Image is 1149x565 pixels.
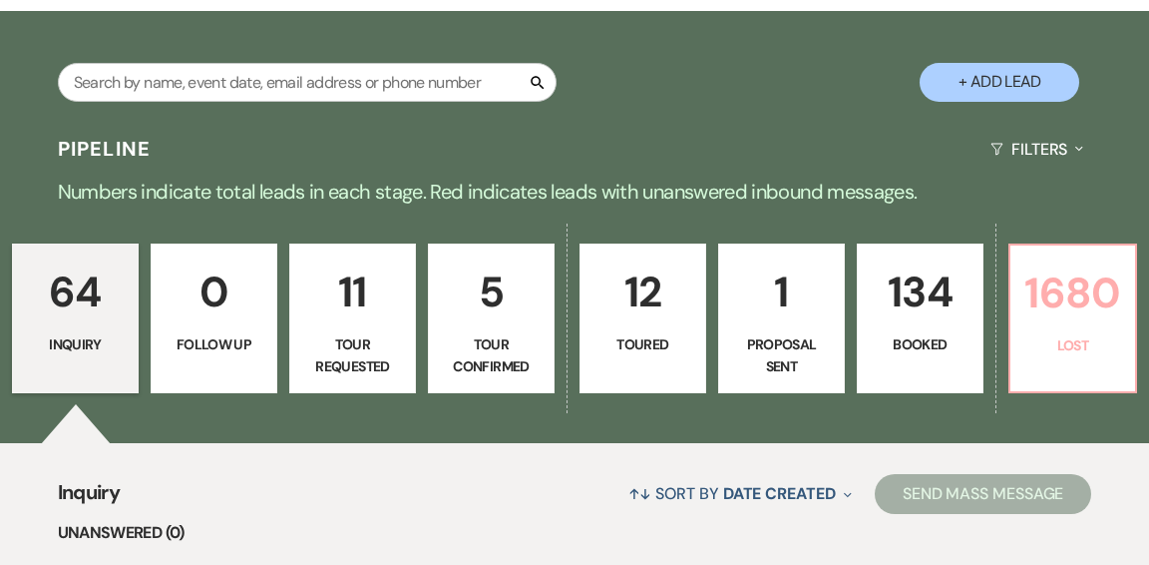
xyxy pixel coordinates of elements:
[718,244,845,393] a: 1Proposal Sent
[620,467,860,520] button: Sort By Date Created
[428,244,555,393] a: 5Tour Confirmed
[731,333,832,378] p: Proposal Sent
[870,333,970,355] p: Booked
[857,244,983,393] a: 134Booked
[58,135,152,163] h3: Pipeline
[25,333,126,355] p: Inquiry
[302,259,403,325] p: 11
[12,244,139,393] a: 64Inquiry
[289,244,416,393] a: 11Tour Requested
[1022,260,1123,326] p: 1680
[1008,244,1137,393] a: 1680Lost
[58,63,557,102] input: Search by name, event date, email address or phone number
[628,483,652,504] span: ↑↓
[870,259,970,325] p: 134
[25,259,126,325] p: 64
[302,333,403,378] p: Tour Requested
[164,259,264,325] p: 0
[731,259,832,325] p: 1
[875,474,1092,514] button: Send Mass Message
[920,63,1079,102] button: + Add Lead
[58,477,121,520] span: Inquiry
[164,333,264,355] p: Follow Up
[723,483,836,504] span: Date Created
[441,333,542,378] p: Tour Confirmed
[151,244,277,393] a: 0Follow Up
[982,123,1091,176] button: Filters
[441,259,542,325] p: 5
[1022,334,1123,356] p: Lost
[579,244,706,393] a: 12Toured
[592,333,693,355] p: Toured
[58,520,1092,546] li: Unanswered (0)
[592,259,693,325] p: 12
